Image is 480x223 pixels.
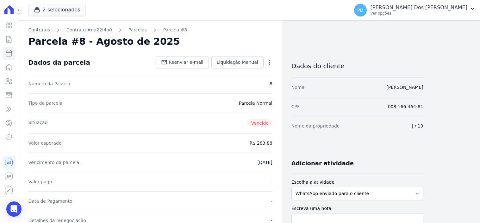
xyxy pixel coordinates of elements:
[28,119,48,127] dt: Situação
[291,84,304,90] dt: Nome
[28,198,72,204] dt: Data de Pagamento
[66,27,112,33] a: Contrato #da22f4a0
[28,4,86,16] button: 2 selecionados
[28,27,272,33] nav: Breadcrumb
[357,8,363,12] span: PD
[271,198,272,204] dd: -
[28,59,90,66] div: Dados da parcela
[349,1,480,19] button: PD [PERSON_NAME] Dos [PERSON_NAME] Ver opções
[28,159,79,166] dt: Vencimento da parcela
[291,179,423,186] label: Escolha a atividade
[250,140,272,146] dd: R$ 283,88
[169,59,203,65] span: Reenviar e-mail
[291,123,340,129] dt: Nome da propriedade
[257,159,272,166] dd: [DATE]
[211,56,264,68] a: Liquidação Manual
[291,103,300,110] dt: CPF
[28,179,52,185] dt: Valor pago
[28,100,63,106] dt: Tipo da parcela
[412,123,423,129] dd: J / 19
[270,81,272,87] dd: 8
[291,62,423,70] h3: Dados do cliente
[239,100,272,106] dd: Parcela Normal
[28,81,71,87] dt: Número da Parcela
[163,27,187,33] a: Parcela #8
[28,27,50,33] a: Contratos
[28,36,180,47] h2: Parcela #8 - Agosto de 2025
[6,201,22,217] div: Open Intercom Messenger
[291,205,423,212] label: Escreva uma nota
[28,140,62,146] dt: Valor esperado
[271,179,272,185] dd: -
[388,103,423,110] dd: 008.166.464-81
[156,56,209,68] a: Reenviar e-mail
[247,119,272,127] span: Vencido
[128,27,147,33] a: Parcelas
[217,59,258,65] span: Liquidação Manual
[291,160,354,167] h3: Adicionar atividade
[386,85,423,90] a: [PERSON_NAME]
[371,11,467,16] p: Ver opções
[371,4,467,11] p: [PERSON_NAME] Dos [PERSON_NAME]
